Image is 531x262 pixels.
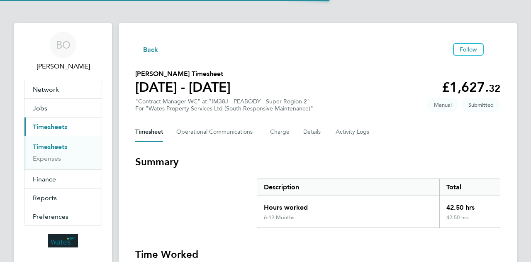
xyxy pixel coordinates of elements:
[176,122,257,142] button: Operational Communications
[489,82,500,94] span: 32
[135,248,500,261] h3: Time Worked
[33,123,67,131] span: Timesheets
[427,98,458,112] span: This timesheet was manually created.
[442,79,500,95] app-decimal: £1,627.
[135,44,158,54] button: Back
[439,179,500,196] div: Total
[135,155,500,169] h3: Summary
[56,39,71,50] span: BO
[24,32,102,71] a: BO[PERSON_NAME]
[48,234,78,247] img: wates-logo-retina.png
[33,143,67,151] a: Timesheets
[135,122,163,142] button: Timesheet
[33,213,68,220] span: Preferences
[135,79,231,95] h1: [DATE] - [DATE]
[33,104,47,112] span: Jobs
[135,105,313,112] div: For "Wates Property Services Ltd (South Responsive Maintenance)"
[24,234,102,247] a: Go to home page
[303,122,322,142] button: Details
[24,189,102,207] button: Reports
[24,118,102,136] button: Timesheets
[33,175,56,183] span: Finance
[270,122,290,142] button: Charge
[460,46,477,53] span: Follow
[462,98,500,112] span: This timesheet is Submitted.
[336,122,370,142] button: Activity Logs
[24,136,102,169] div: Timesheets
[257,179,439,196] div: Description
[135,69,231,79] h2: [PERSON_NAME] Timesheet
[24,170,102,188] button: Finance
[24,99,102,117] button: Jobs
[24,80,102,98] button: Network
[487,47,500,51] button: Timesheets Menu
[24,61,102,71] span: Barrie O'Hare
[143,45,158,55] span: Back
[33,154,61,162] a: Expenses
[33,86,59,93] span: Network
[257,196,439,214] div: Hours worked
[257,179,500,228] div: Summary
[453,43,484,56] button: Follow
[264,214,295,221] div: 6-12 Months
[135,98,313,112] div: "Contract Manager WC" at "IM38J - PEABODY - Super Region 2"
[24,207,102,225] button: Preferences
[439,214,500,228] div: 42.50 hrs
[439,196,500,214] div: 42.50 hrs
[33,194,57,202] span: Reports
